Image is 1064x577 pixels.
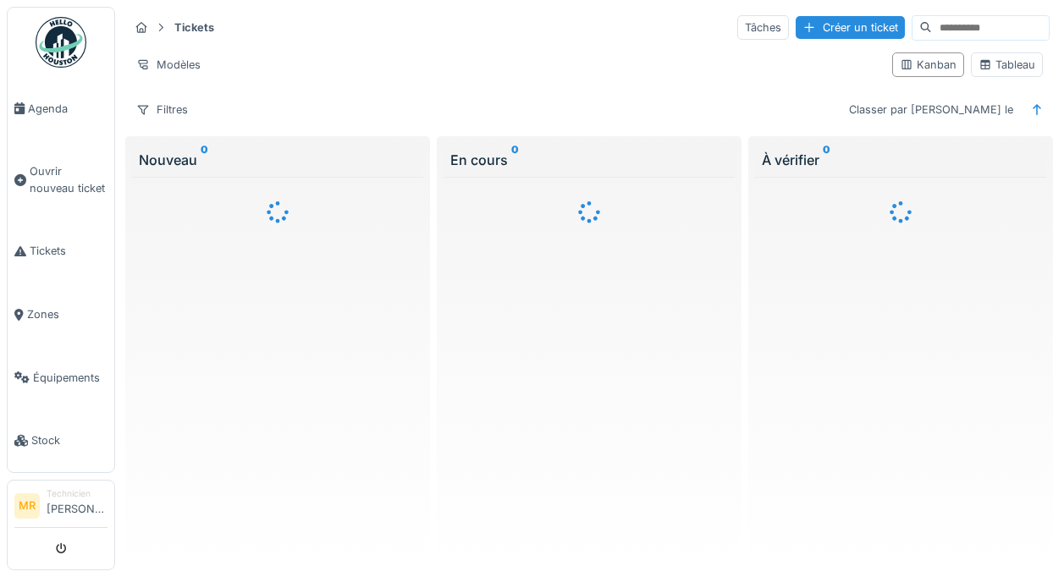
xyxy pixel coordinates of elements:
[129,52,208,77] div: Modèles
[201,150,208,170] sup: 0
[8,346,114,409] a: Équipements
[762,150,1039,170] div: À vérifier
[737,15,789,40] div: Tâches
[36,17,86,68] img: Badge_color-CXgf-gQk.svg
[30,243,108,259] span: Tickets
[28,101,108,117] span: Agenda
[8,283,114,346] a: Zones
[33,370,108,386] span: Équipements
[27,306,108,322] span: Zones
[14,493,40,519] li: MR
[47,487,108,500] div: Technicien
[511,150,519,170] sup: 0
[8,77,114,140] a: Agenda
[8,140,114,220] a: Ouvrir nouveau ticket
[139,150,416,170] div: Nouveau
[979,57,1035,73] div: Tableau
[796,16,905,39] div: Créer un ticket
[47,487,108,524] li: [PERSON_NAME]
[823,150,830,170] sup: 0
[841,97,1021,122] div: Classer par [PERSON_NAME] le
[31,432,108,448] span: Stock
[450,150,728,170] div: En cours
[30,163,108,195] span: Ouvrir nouveau ticket
[8,409,114,473] a: Stock
[900,57,956,73] div: Kanban
[14,487,108,528] a: MR Technicien[PERSON_NAME]
[129,97,196,122] div: Filtres
[8,220,114,283] a: Tickets
[168,19,221,36] strong: Tickets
